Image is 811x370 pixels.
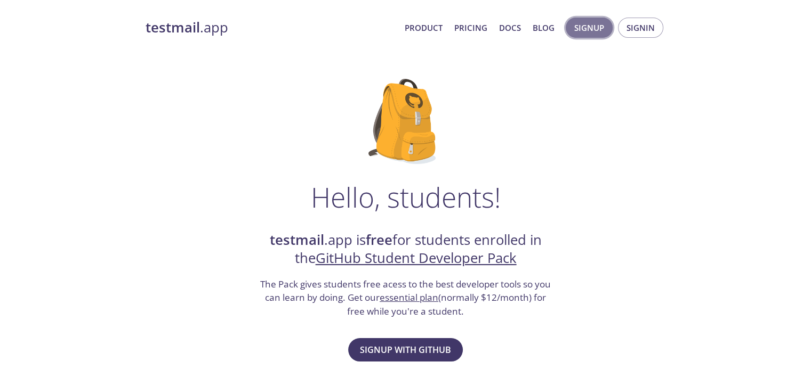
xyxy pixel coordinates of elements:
[405,21,443,35] a: Product
[574,21,604,35] span: Signup
[259,277,552,318] h3: The Pack gives students free acess to the best developer tools so you can learn by doing. Get our...
[368,79,443,164] img: github-student-backpack.png
[146,19,396,37] a: testmail.app
[146,18,200,37] strong: testmail
[380,291,438,303] a: essential plan
[316,249,517,267] a: GitHub Student Developer Pack
[499,21,521,35] a: Docs
[366,231,392,249] strong: free
[627,21,655,35] span: Signin
[259,231,552,268] h2: .app is for students enrolled in the
[454,21,487,35] a: Pricing
[533,21,555,35] a: Blog
[360,342,451,357] span: Signup with GitHub
[270,231,324,249] strong: testmail
[311,181,501,213] h1: Hello, students!
[566,18,613,38] button: Signup
[618,18,663,38] button: Signin
[348,338,463,361] button: Signup with GitHub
